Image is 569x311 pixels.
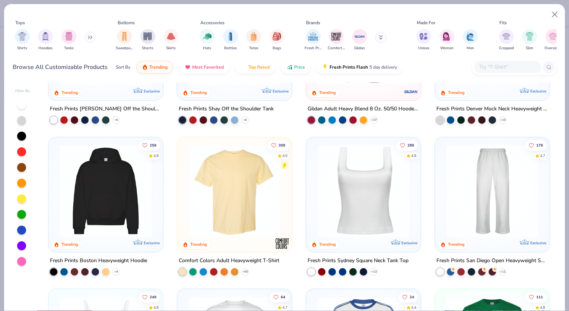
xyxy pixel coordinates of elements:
img: Sweatpants Image [120,32,128,41]
button: filter button [328,29,345,51]
div: filter for Bags [270,29,284,51]
span: + 6 [114,118,118,122]
div: Comfort Colors Adult Heavyweight T-Shirt [179,256,279,265]
div: 4.7 [540,153,545,158]
span: Exclusive [530,89,546,94]
div: Bottoms [118,19,135,26]
span: Hats [203,45,211,51]
span: 176 [536,143,543,147]
span: + 10 [500,118,505,122]
button: filter button [352,29,367,51]
img: 029b8af0-80e6-406f-9fdc-fdf898547912 [185,145,284,237]
span: Top Rated [248,64,270,70]
div: filter for Cropped [499,29,514,51]
span: 24 [410,295,414,299]
div: 4.7 [282,305,287,310]
img: Skirts Image [167,32,175,41]
div: Fresh Prints Boston Heavyweight Hoodie [50,256,147,265]
span: + 6 [243,118,247,122]
button: Fresh Prints Flash5 day delivery [317,61,403,73]
img: Gildan logo [404,84,419,99]
span: + 60 [242,269,248,274]
button: filter button [305,29,322,51]
span: Men [467,45,474,51]
div: Tops [15,19,25,26]
div: filter for Gildan [352,29,367,51]
img: df5250ff-6f61-4206-a12c-24931b20f13c [442,145,542,237]
span: Exclusive [144,240,160,245]
span: Bottles [224,45,237,51]
div: filter for Comfort Colors [328,29,345,51]
div: filter for Men [463,29,478,51]
button: Like [267,140,289,150]
img: 63ed7c8a-03b3-4701-9f69-be4b1adc9c5f [413,145,513,237]
span: + 37 [371,118,376,122]
div: filter for Shirts [15,29,30,51]
div: filter for Bottles [223,29,238,51]
button: filter button [463,29,478,51]
div: filter for Fresh Prints [305,29,322,51]
img: most_fav.gif [185,64,191,70]
div: Fresh Prints Denver Mock Neck Heavyweight Sweatshirt [436,104,548,114]
span: Hoodies [38,45,53,51]
span: Unisex [418,45,429,51]
span: + 9 [114,269,118,274]
img: Fresh Prints Image [308,31,319,42]
span: Bags [273,45,281,51]
span: Most Favorited [192,64,224,70]
img: Hats Image [203,32,212,41]
span: 289 [407,143,414,147]
div: Accessories [200,19,225,26]
div: filter for Tanks [61,29,76,51]
span: Shorts [142,45,153,51]
button: Like [525,140,547,150]
button: Like [270,292,289,302]
span: Fresh Prints [305,45,322,51]
button: filter button [140,29,155,51]
span: 259 [150,143,157,147]
span: Skirts [166,45,176,51]
button: filter button [38,29,53,51]
button: Like [396,140,418,150]
input: Try "T-Shirt" [479,63,536,71]
div: filter for Women [439,29,454,51]
button: filter button [246,29,261,51]
div: 4.8 [154,305,159,310]
button: filter button [522,29,537,51]
span: 64 [281,295,285,299]
span: Cropped [499,45,514,51]
button: filter button [15,29,30,51]
button: Top Rated [235,61,275,73]
div: 4.9 [282,153,287,158]
button: filter button [163,29,178,51]
img: 94a2aa95-cd2b-4983-969b-ecd512716e9a [314,145,413,237]
div: 4.4 [411,305,416,310]
button: filter button [499,29,514,51]
div: Fresh Prints San Diego Open Heavyweight Sweatpants [436,256,548,265]
img: Men Image [466,32,474,41]
span: Shirts [17,45,27,51]
div: filter for Oversized [544,29,561,51]
span: + 11 [500,269,505,274]
img: Bottles Image [226,32,235,41]
img: Bags Image [273,32,281,41]
button: filter button [116,29,133,51]
div: filter for Skirts [163,29,178,51]
span: Exclusive [401,240,417,245]
button: Like [139,140,160,150]
div: filter for Totes [246,29,261,51]
div: filter for Sweatpants [116,29,133,51]
span: + 13 [371,269,376,274]
span: Trending [149,64,168,70]
button: Most Favorited [179,61,229,73]
img: Comfort Colors Image [331,31,342,42]
span: Fresh Prints Flash [330,64,368,70]
div: Sort By [116,64,130,70]
button: Trending [136,61,173,73]
button: filter button [439,29,454,51]
span: Gildan [354,45,365,51]
button: filter button [544,29,561,51]
span: Exclusive [530,240,546,245]
button: Price [281,61,311,73]
button: filter button [416,29,431,51]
